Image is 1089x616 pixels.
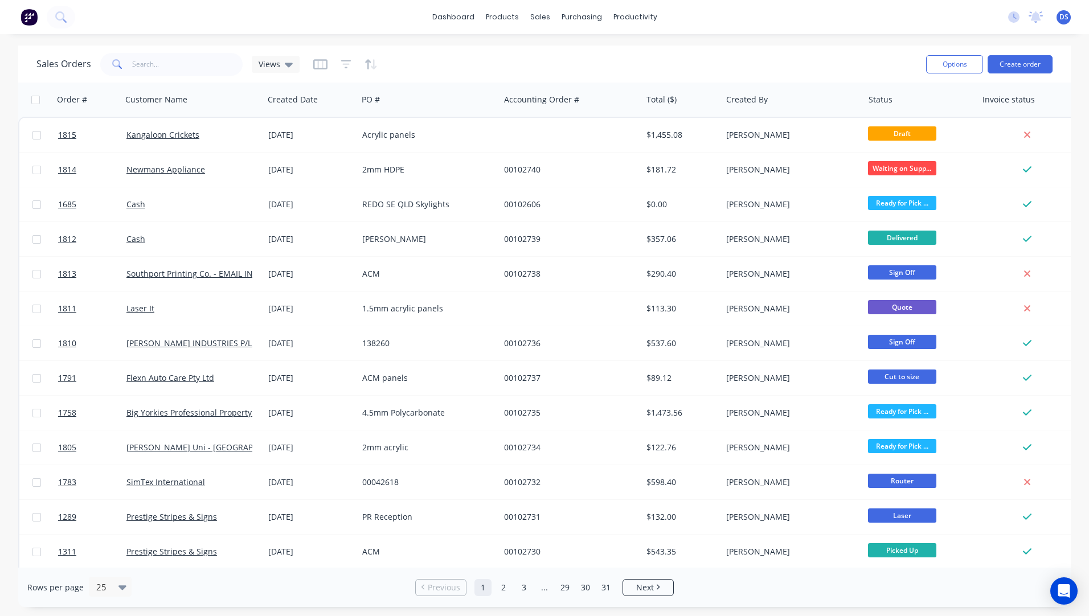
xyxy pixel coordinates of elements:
[268,477,353,488] div: [DATE]
[868,300,936,314] span: Quote
[21,9,38,26] img: Factory
[536,579,553,596] a: Jump forward
[126,129,199,140] a: Kangaloon Crickets
[646,511,713,523] div: $132.00
[427,9,480,26] a: dashboard
[504,164,631,175] div: 00102740
[362,477,489,488] div: 00042618
[27,582,84,593] span: Rows per page
[268,94,318,105] div: Created Date
[58,430,126,465] a: 1805
[608,9,663,26] div: productivity
[504,94,579,105] div: Accounting Order #
[504,546,631,557] div: 00102730
[504,477,631,488] div: 00102732
[126,199,145,210] a: Cash
[58,326,126,360] a: 1810
[362,268,489,280] div: ACM
[646,303,713,314] div: $113.30
[504,511,631,523] div: 00102731
[58,442,76,453] span: 1805
[126,164,205,175] a: Newmans Appliance
[982,94,1035,105] div: Invoice status
[646,268,713,280] div: $290.40
[636,582,654,593] span: Next
[58,118,126,152] a: 1815
[726,546,853,557] div: [PERSON_NAME]
[646,442,713,453] div: $122.76
[988,55,1053,73] button: Create order
[126,546,217,557] a: Prestige Stripes & Signs
[268,199,353,210] div: [DATE]
[362,442,489,453] div: 2mm acrylic
[268,303,353,314] div: [DATE]
[58,546,76,557] span: 1311
[726,372,853,384] div: [PERSON_NAME]
[428,582,460,593] span: Previous
[132,53,243,76] input: Search...
[726,164,853,175] div: [PERSON_NAME]
[58,396,126,430] a: 1758
[868,335,936,349] span: Sign Off
[58,164,76,175] span: 1814
[868,265,936,280] span: Sign Off
[58,199,76,210] span: 1685
[126,511,217,522] a: Prestige Stripes & Signs
[504,407,631,418] div: 00102735
[362,407,489,418] div: 4.5mm Polycarbonate
[268,164,353,175] div: [DATE]
[525,9,556,26] div: sales
[868,231,936,245] span: Delivered
[58,372,76,384] span: 1791
[623,582,673,593] a: Next page
[726,199,853,210] div: [PERSON_NAME]
[259,58,280,70] span: Views
[556,9,608,26] div: purchasing
[58,465,126,499] a: 1783
[474,579,492,596] a: Page 1 is your current page
[1050,577,1078,605] div: Open Intercom Messenger
[268,442,353,453] div: [DATE]
[868,474,936,488] span: Router
[1059,12,1068,22] span: DS
[495,579,512,596] a: Page 2
[646,338,713,349] div: $537.60
[362,129,489,141] div: Acrylic panels
[58,257,126,291] a: 1813
[646,94,677,105] div: Total ($)
[58,500,126,534] a: 1289
[58,338,76,349] span: 1810
[646,129,713,141] div: $1,455.08
[362,511,489,523] div: PR Reception
[58,268,76,280] span: 1813
[268,511,353,523] div: [DATE]
[597,579,615,596] a: Page 31
[411,579,678,596] ul: Pagination
[126,338,368,348] a: [PERSON_NAME] INDUSTRIES P/L - EMAIL INV&DEL NOTE W DEL
[726,511,853,523] div: [PERSON_NAME]
[362,94,380,105] div: PO #
[646,372,713,384] div: $89.12
[58,291,126,326] a: 1811
[58,407,76,418] span: 1758
[504,442,631,453] div: 00102734
[57,94,87,105] div: Order #
[868,508,936,523] span: Laser
[646,199,713,210] div: $0.00
[362,164,489,175] div: 2mm HDPE
[36,59,91,69] h1: Sales Orders
[868,404,936,418] span: Ready for Pick ...
[869,94,893,105] div: Status
[268,268,353,280] div: [DATE]
[726,407,853,418] div: [PERSON_NAME]
[268,338,353,349] div: [DATE]
[515,579,533,596] a: Page 3
[577,579,594,596] a: Page 30
[126,407,304,418] a: Big Yorkies Professional Property Maintenance
[646,233,713,245] div: $357.06
[868,439,936,453] span: Ready for Pick ...
[362,372,489,384] div: ACM panels
[58,511,76,523] span: 1289
[504,372,631,384] div: 00102737
[58,361,126,395] a: 1791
